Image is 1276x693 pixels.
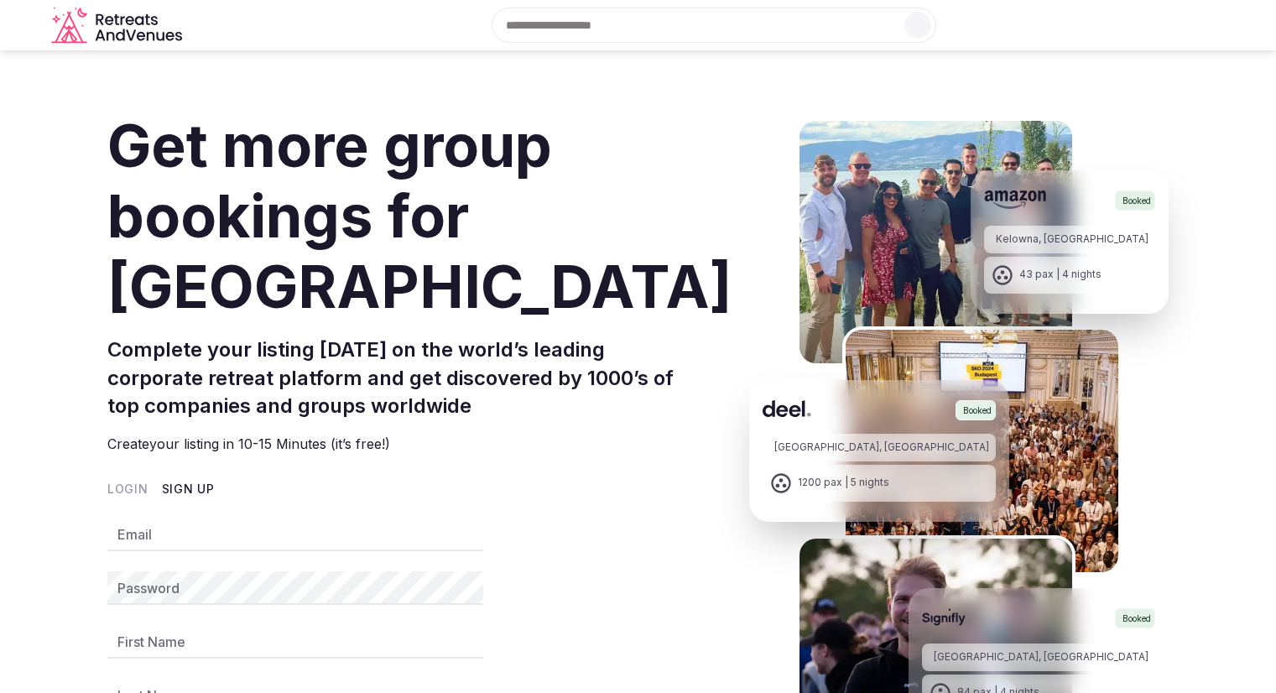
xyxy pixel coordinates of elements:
[162,481,215,498] button: Sign Up
[107,434,694,454] p: Create your listing in 10-15 Minutes (it’s free!)
[1115,190,1155,211] div: Booked
[934,650,1148,664] div: [GEOGRAPHIC_DATA], [GEOGRAPHIC_DATA]
[51,7,185,44] svg: Retreats and Venues company logo
[107,111,694,322] h1: Get more group bookings for [GEOGRAPHIC_DATA]
[956,400,996,420] div: Booked
[1115,608,1155,628] div: Booked
[774,440,989,455] div: [GEOGRAPHIC_DATA], [GEOGRAPHIC_DATA]
[1019,268,1102,282] div: 43 pax | 4 nights
[798,476,889,490] div: 1200 pax | 5 nights
[107,336,694,420] h2: Complete your listing [DATE] on the world’s leading corporate retreat platform and get discovered...
[842,326,1122,576] img: Deel Spain Retreat
[996,232,1148,247] div: Kelowna, [GEOGRAPHIC_DATA]
[796,117,1075,367] img: Amazon Kelowna Retreat
[51,7,185,44] a: Visit the homepage
[107,481,148,498] button: Login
